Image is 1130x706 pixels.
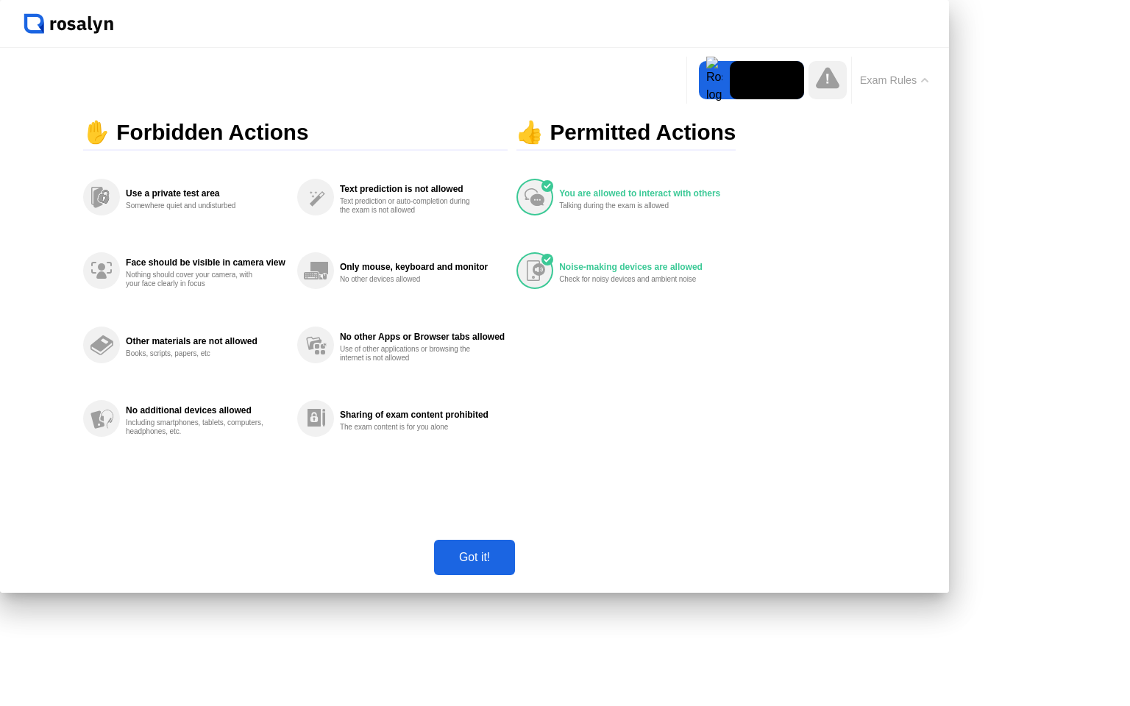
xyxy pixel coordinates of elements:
div: Noise-making devices are allowed [559,262,733,272]
div: 👍 Permitted Actions [516,115,736,151]
div: Check for noisy devices and ambient noise [559,275,698,284]
div: Got it! [438,551,511,564]
div: No other Apps or Browser tabs allowed [340,332,505,342]
div: Books, scripts, papers, etc [126,349,265,358]
div: Text prediction is not allowed [340,184,505,194]
div: Sharing of exam content prohibited [340,410,505,420]
div: Nothing should cover your camera, with your face clearly in focus [126,271,265,288]
div: Only mouse, keyboard and monitor [340,262,505,272]
div: Use of other applications or browsing the internet is not allowed [340,345,479,363]
div: The exam content is for you alone [340,423,479,432]
div: You are allowed to interact with others [559,188,733,199]
div: Talking during the exam is allowed [559,202,698,210]
div: Somewhere quiet and undisturbed [126,202,265,210]
div: Other materials are not allowed [126,336,285,346]
div: ✋ Forbidden Actions [83,115,508,151]
div: Use a private test area [126,188,285,199]
button: Got it! [434,540,515,575]
button: Exam Rules [856,74,934,87]
div: No additional devices allowed [126,405,285,416]
div: No other devices allowed [340,275,479,284]
div: Face should be visible in camera view [126,257,285,268]
div: Text prediction or auto-completion during the exam is not allowed [340,197,479,215]
div: Including smartphones, tablets, computers, headphones, etc. [126,418,265,436]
